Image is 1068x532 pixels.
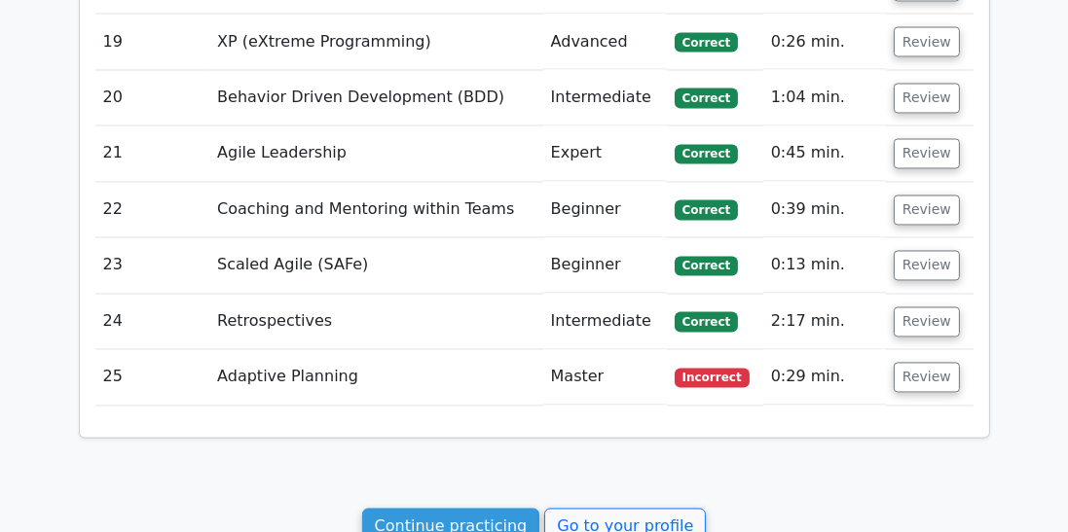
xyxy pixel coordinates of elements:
td: Agile Leadership [209,126,543,182]
td: Master [543,350,667,406]
td: 21 [95,126,210,182]
button: Review [894,251,960,281]
td: 0:45 min. [763,126,886,182]
button: Review [894,27,960,57]
td: 20 [95,71,210,126]
td: 0:39 min. [763,183,886,238]
td: Intermediate [543,71,667,126]
span: Correct [675,33,738,53]
td: 1:04 min. [763,71,886,126]
td: Retrospectives [209,295,543,350]
span: Correct [675,257,738,276]
td: Scaled Agile (SAFe) [209,238,543,294]
span: Correct [675,200,738,220]
td: Adaptive Planning [209,350,543,406]
button: Review [894,139,960,169]
td: Expert [543,126,667,182]
span: Incorrect [675,369,750,388]
span: Correct [675,145,738,164]
td: 2:17 min. [763,295,886,350]
td: Intermediate [543,295,667,350]
td: 0:13 min. [763,238,886,294]
td: 0:26 min. [763,15,886,70]
td: XP (eXtreme Programming) [209,15,543,70]
td: Coaching and Mentoring within Teams [209,183,543,238]
td: 25 [95,350,210,406]
td: Beginner [543,238,667,294]
td: Advanced [543,15,667,70]
td: 24 [95,295,210,350]
td: 19 [95,15,210,70]
button: Review [894,195,960,226]
td: Behavior Driven Development (BDD) [209,71,543,126]
span: Correct [675,89,738,108]
td: 23 [95,238,210,294]
button: Review [894,363,960,393]
button: Review [894,307,960,337]
span: Correct [675,312,738,332]
td: Beginner [543,183,667,238]
td: 22 [95,183,210,238]
td: 0:29 min. [763,350,886,406]
button: Review [894,84,960,114]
